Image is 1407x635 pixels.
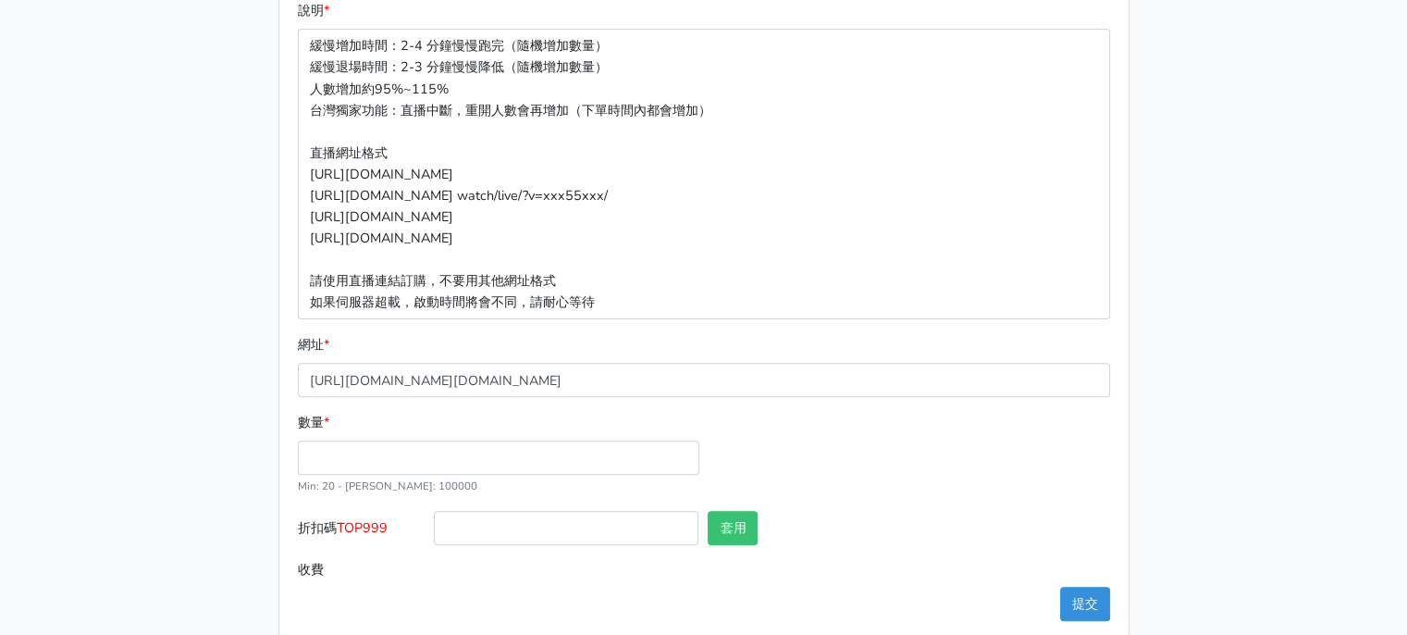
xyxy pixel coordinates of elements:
[298,363,1110,397] input: 這邊填入網址
[298,412,329,433] label: 數量
[298,29,1110,319] p: 緩慢增加時間：2-4 分鐘慢慢跑完（隨機增加數量） 緩慢退場時間：2-3 分鐘慢慢降低（隨機增加數量） 人數增加約95%~115% 台灣獨家功能：直播中斷，重開人數會再增加（下單時間內都會增加）...
[298,334,329,355] label: 網址
[293,553,430,587] label: 收費
[298,479,477,493] small: Min: 20 - [PERSON_NAME]: 100000
[337,518,388,537] span: TOP999
[293,511,430,553] label: 折扣碼
[708,511,758,545] button: 套用
[1060,587,1110,621] button: 提交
